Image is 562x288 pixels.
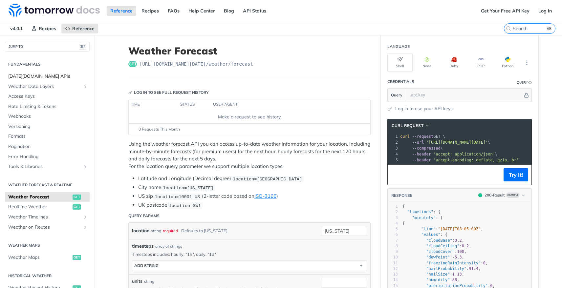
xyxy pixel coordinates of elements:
span: : , [402,283,495,288]
span: 0.2 [462,244,469,248]
span: : , [402,261,488,265]
a: [DATE][DOMAIN_NAME] APIs [5,72,90,81]
span: { [402,204,405,209]
span: : { [402,232,447,237]
span: : , [402,278,460,282]
div: 13 [388,272,398,277]
span: "humidity" [426,278,450,282]
span: 100 [457,249,464,254]
span: : [ [402,216,443,220]
span: "precipitationProbability" [426,283,488,288]
div: string [144,278,154,284]
span: Reference [72,26,95,31]
span: : , [402,249,466,254]
svg: Search [506,26,511,31]
span: Versioning [8,123,88,130]
span: 0 [490,283,492,288]
span: Formats [8,133,88,140]
a: Help Center [185,6,219,16]
span: --request [412,134,433,139]
div: 6 [388,232,398,237]
span: Pagination [8,143,88,150]
a: Recipes [28,24,60,33]
span: Weather Forecast [8,194,71,200]
span: --compressed [412,146,441,151]
span: "hailProbability" [426,266,466,271]
a: Get Your Free API Key [477,6,533,16]
span: [DATE][DOMAIN_NAME] APIs [8,73,88,80]
div: string [151,226,161,236]
p: Timesteps includes: hourly: "1h", daily: "1d" [132,251,367,257]
span: - [452,255,455,259]
i: Information [529,81,532,84]
button: RESPONSE [391,192,413,199]
button: Node [414,53,440,72]
div: 5 [388,157,399,163]
a: Weather Data LayersShow subpages for Weather Data Layers [5,82,90,92]
div: 3 [388,215,398,221]
span: https://api.tomorrow.io/v4/weather/forecast [140,61,253,67]
a: Recipes [138,6,162,16]
span: "time" [421,227,436,231]
div: 7 [388,238,398,243]
span: 0 Requests This Month [139,126,180,132]
div: Credentials [387,79,414,85]
div: Query [517,80,528,85]
span: get [73,195,81,200]
div: Language [387,44,410,50]
button: Show subpages for Weather on Routes [83,225,88,230]
div: 14 [388,277,398,283]
a: Pagination [5,142,90,152]
span: --header [412,158,431,162]
div: 8 [388,243,398,249]
a: Log in to use your API keys [395,105,453,112]
span: 5.3 [455,255,462,259]
span: "values" [421,232,441,237]
a: Blog [220,6,238,16]
span: : { [402,210,441,214]
div: 9 [388,249,398,255]
span: get [128,61,137,67]
h2: Fundamentals [5,61,90,67]
a: FAQs [164,6,183,16]
span: location=10001 US [155,194,200,199]
img: Tomorrow.io Weather API Docs [9,4,100,17]
input: apikey [408,89,523,102]
span: "hailSize" [426,272,450,277]
span: 'accept-encoding: deflate, gzip, br' [433,158,519,162]
svg: More ellipsis [524,60,530,66]
span: : , [402,272,464,277]
span: '[URL][DOMAIN_NAME][DATE]' [426,140,488,145]
a: Realtime Weatherget [5,202,90,212]
button: 200200-ResultExample [475,192,528,198]
button: Ruby [441,53,466,72]
span: : , [402,255,464,259]
span: 200 [478,193,482,197]
label: units [132,278,142,285]
span: "cloudBase" [426,238,452,243]
a: Log In [535,6,555,16]
span: Weather Timelines [8,214,81,220]
button: PHP [468,53,493,72]
div: required [163,226,178,236]
a: ISO-3166 [254,193,276,199]
button: Shell [387,53,413,72]
span: Access Keys [8,93,88,100]
span: cURL Request [392,123,423,129]
span: timesteps [132,243,154,250]
span: location=[US_STATE] [163,185,213,190]
span: Realtime Weather [8,204,71,210]
th: time [129,99,178,110]
a: Weather TimelinesShow subpages for Weather Timelines [5,212,90,222]
a: Webhooks [5,112,90,121]
li: US zip (2-letter code based on ) [138,193,371,200]
span: "cloudCeiling" [426,244,459,248]
h2: Weather Maps [5,242,90,248]
span: 1.13 [452,272,462,277]
label: location [132,226,149,236]
span: Weather on Routes [8,224,81,231]
span: "[DATE]T08:05:00Z" [438,227,481,231]
span: : , [402,244,471,248]
li: Latitude and Longitude (Decimal degree) [138,175,371,182]
span: 88 [452,278,457,282]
